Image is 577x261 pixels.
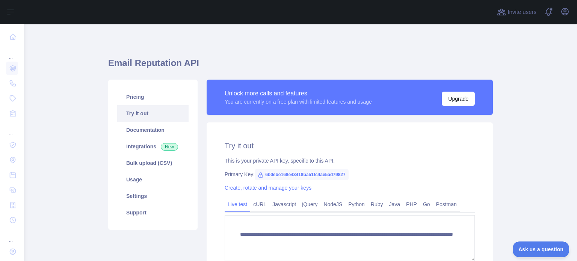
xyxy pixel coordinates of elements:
a: jQuery [299,198,320,210]
h1: Email Reputation API [108,57,493,75]
a: Create, rotate and manage your keys [225,185,311,191]
a: Bulk upload (CSV) [117,155,189,171]
a: Documentation [117,122,189,138]
h2: Try it out [225,140,475,151]
button: Upgrade [442,92,475,106]
a: PHP [403,198,420,210]
span: New [161,143,178,151]
a: Javascript [269,198,299,210]
a: Postman [433,198,460,210]
span: Invite users [508,8,536,17]
a: Usage [117,171,189,188]
a: Pricing [117,89,189,105]
div: Primary Key: [225,170,475,178]
div: This is your private API key, specific to this API. [225,157,475,164]
div: ... [6,228,18,243]
a: Ruby [368,198,386,210]
iframe: Toggle Customer Support [513,241,569,257]
a: Java [386,198,403,210]
a: Python [345,198,368,210]
a: Go [420,198,433,210]
div: ... [6,122,18,137]
a: Integrations New [117,138,189,155]
span: 6b0ebe168e43418ba51fc4ae5ad79827 [255,169,349,180]
a: cURL [250,198,269,210]
button: Invite users [495,6,538,18]
a: Live test [225,198,250,210]
a: NodeJS [320,198,345,210]
a: Support [117,204,189,221]
div: ... [6,45,18,60]
a: Settings [117,188,189,204]
div: Unlock more calls and features [225,89,372,98]
div: You are currently on a free plan with limited features and usage [225,98,372,106]
a: Try it out [117,105,189,122]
